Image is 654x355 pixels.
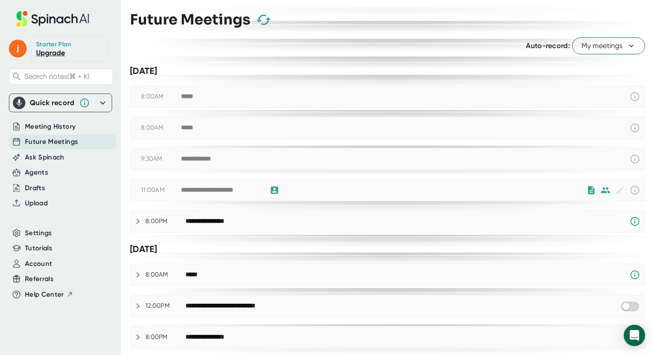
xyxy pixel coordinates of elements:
div: 12:00PM [145,302,186,310]
div: 11:00AM [141,186,181,194]
span: Search notes (⌘ + K) [24,72,89,81]
div: 9:30AM [141,155,181,163]
button: Meeting History [25,122,76,132]
div: Quick record [13,94,108,112]
span: j [9,40,27,57]
svg: This event has already passed [630,91,640,102]
h3: Future Meetings [130,11,250,28]
button: Tutorials [25,243,52,253]
svg: Spinach requires a video conference link. [630,216,640,227]
div: Quick record [30,98,75,107]
span: My meetings [581,41,636,51]
div: 8:00AM [141,124,181,132]
div: 8:00AM [145,271,186,279]
div: 8:00PM [145,333,186,341]
div: [DATE] [130,244,645,255]
div: Starter Plan [36,41,72,49]
button: Help Center [25,290,73,300]
div: 8:00PM [145,217,186,225]
button: Future Meetings [25,137,78,147]
button: Settings [25,228,52,238]
button: Ask Spinach [25,152,65,163]
svg: This event has already passed [630,122,640,133]
button: Account [25,259,52,269]
button: Drafts [25,183,45,193]
button: Upload [25,198,48,208]
svg: This event has already passed [630,185,640,196]
button: Agents [25,167,48,178]
button: Referrals [25,274,53,284]
button: My meetings [572,37,645,54]
div: 8:00AM [141,93,181,101]
svg: This event has already passed [630,154,640,164]
a: Upgrade [36,49,65,57]
span: Help Center [25,290,64,300]
svg: Spinach requires a video conference link. [630,269,640,280]
div: [DATE] [130,65,645,77]
div: Open Intercom Messenger [624,325,645,346]
span: Auto-record: [526,41,570,50]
